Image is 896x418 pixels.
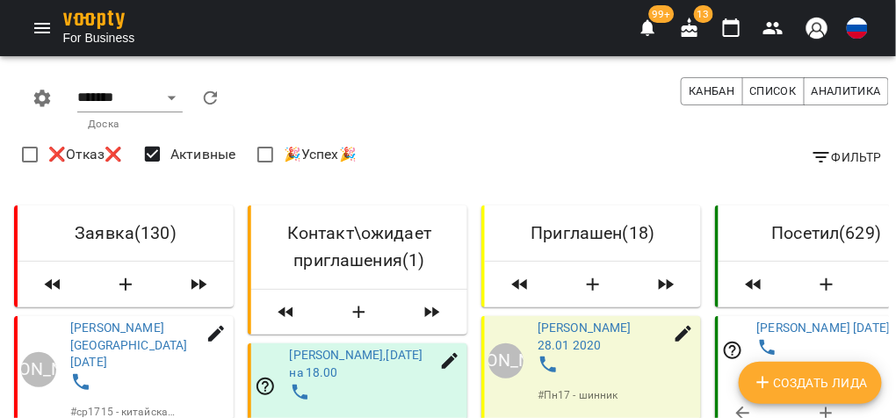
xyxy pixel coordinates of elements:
p: Доска [88,119,172,130]
a: [PERSON_NAME][GEOGRAPHIC_DATA] [DATE] [70,321,188,369]
img: voopty.png [63,11,125,29]
span: Список [750,82,797,101]
div: Светлана [21,352,56,387]
button: Создать Лида [322,297,397,328]
svg: Ответсвенный сотрудник не задан [255,376,276,397]
button: Создать Лида [555,269,631,300]
button: Передвинуть всех лидов из колонки [404,297,460,328]
div: Светлана [488,343,524,378]
h6: Контакт\ожидает приглашения ( 1 ) [265,220,453,275]
span: 🎉Успех🎉 [284,144,357,165]
a: [PERSON_NAME] [DATE] [757,321,891,335]
span: For Business [63,29,135,47]
img: RU.svg [847,18,868,39]
a: [PERSON_NAME],[DATE] на 18.00 [290,348,423,379]
span: Активные [170,144,235,165]
button: Передвинуть всех лидов из колонки [638,269,694,300]
button: Передвинуть всех лидов из колонки [25,269,81,300]
button: Передвинуть всех лидов из колонки [170,269,227,300]
a: [PERSON_NAME] 28.01 2020 [538,321,632,352]
span: Создать Лида [753,372,868,393]
button: Передвинуть всех лидов из колонки [726,269,782,300]
p: # Пн17 - шинник [538,387,618,403]
span: Фильтр [811,147,882,168]
span: 99+ [649,5,675,23]
button: Канбан [681,77,742,105]
h6: Заявка ( 130 ) [32,220,220,247]
a: [PERSON_NAME] [21,352,56,387]
button: Menu [21,7,63,49]
button: Список [742,77,805,105]
button: Передвинуть всех лидов из колонки [258,297,314,328]
span: Канбан [689,82,734,101]
span: Аналитика [812,82,881,101]
h6: Приглашен ( 18 ) [499,220,687,247]
button: Создать Лида [739,362,882,404]
button: Передвинуть всех лидов из колонки [492,269,548,300]
a: [PERSON_NAME] [488,343,524,378]
svg: Ответсвенный сотрудник не задан [722,340,743,361]
img: avatar_s.png [805,16,829,40]
span: ❌Отказ❌ [48,144,123,165]
button: Создать Лида [88,269,163,300]
span: 13 [694,5,713,23]
button: Создать Лида [789,269,864,300]
button: Фильтр [804,141,889,173]
button: Аналитика [804,77,889,105]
